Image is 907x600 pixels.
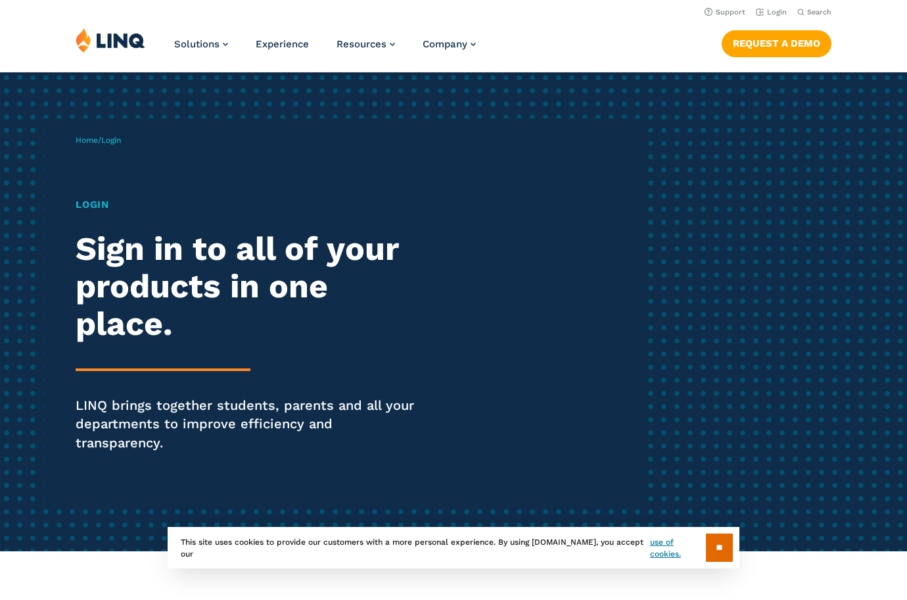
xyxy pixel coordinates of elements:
[76,28,145,53] img: LINQ | K‑12 Software
[174,28,476,71] nav: Primary Navigation
[722,28,831,57] nav: Button Navigation
[76,136,98,145] a: Home
[797,7,831,17] button: Open Search Bar
[756,8,787,16] a: Login
[337,38,395,50] a: Resources
[76,230,425,343] h2: Sign in to all of your products in one place.
[174,38,228,50] a: Solutions
[423,38,467,50] span: Company
[722,30,831,57] a: Request a Demo
[76,197,425,213] h1: Login
[423,38,476,50] a: Company
[101,136,121,145] span: Login
[256,38,309,50] a: Experience
[174,38,220,50] span: Solutions
[807,8,831,16] span: Search
[705,8,745,16] a: Support
[76,396,425,453] p: LINQ brings together students, parents and all your departments to improve efficiency and transpa...
[168,527,739,568] div: This site uses cookies to provide our customers with a more personal experience. By using [DOMAIN...
[76,136,121,145] span: /
[650,536,706,560] a: use of cookies.
[337,38,386,50] span: Resources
